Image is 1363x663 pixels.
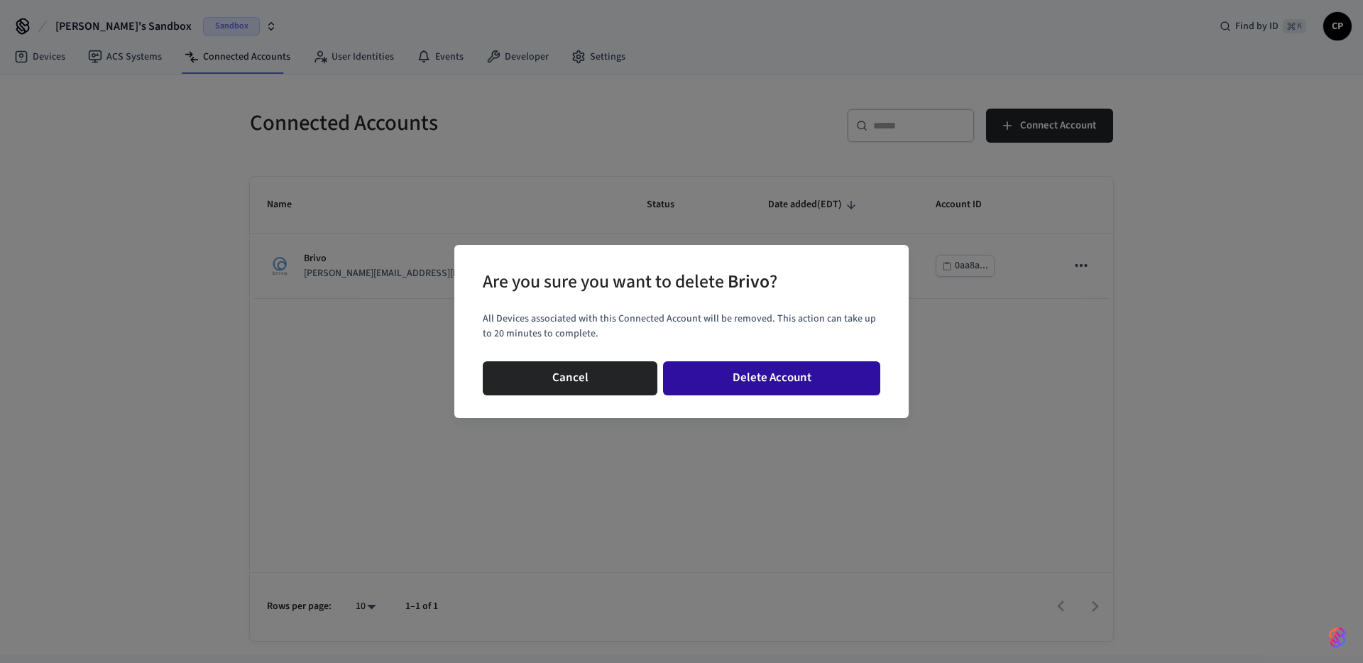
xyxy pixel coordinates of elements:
span: Brivo [728,269,770,295]
button: Cancel [483,361,657,395]
button: Delete Account [663,361,880,395]
div: Are you sure you want to delete ? [483,268,777,297]
img: SeamLogoGradient.69752ec5.svg [1329,626,1346,649]
p: All Devices associated with this Connected Account will be removed. This action can take up to 20... [483,312,880,341]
